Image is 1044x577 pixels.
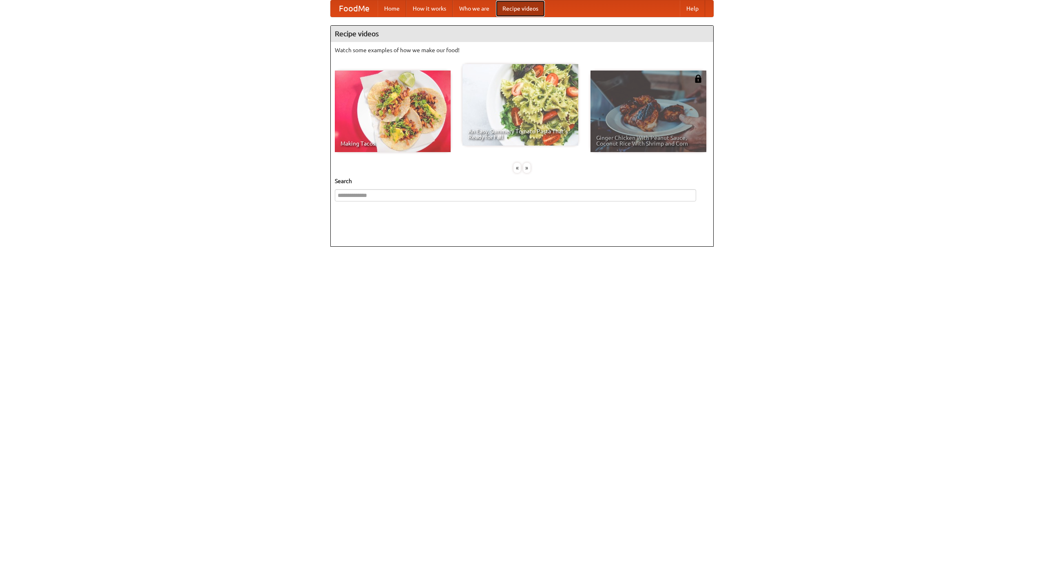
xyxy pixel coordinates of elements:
a: Home [378,0,406,17]
span: An Easy, Summery Tomato Pasta That's Ready for Fall [468,128,573,140]
a: Recipe videos [496,0,545,17]
a: How it works [406,0,453,17]
h4: Recipe videos [331,26,713,42]
h5: Search [335,177,709,185]
a: Making Tacos [335,71,451,152]
div: » [523,163,531,173]
a: Help [680,0,705,17]
img: 483408.png [694,75,702,83]
span: Making Tacos [341,141,445,146]
div: « [513,163,521,173]
a: Who we are [453,0,496,17]
a: An Easy, Summery Tomato Pasta That's Ready for Fall [462,64,578,146]
a: FoodMe [331,0,378,17]
p: Watch some examples of how we make our food! [335,46,709,54]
